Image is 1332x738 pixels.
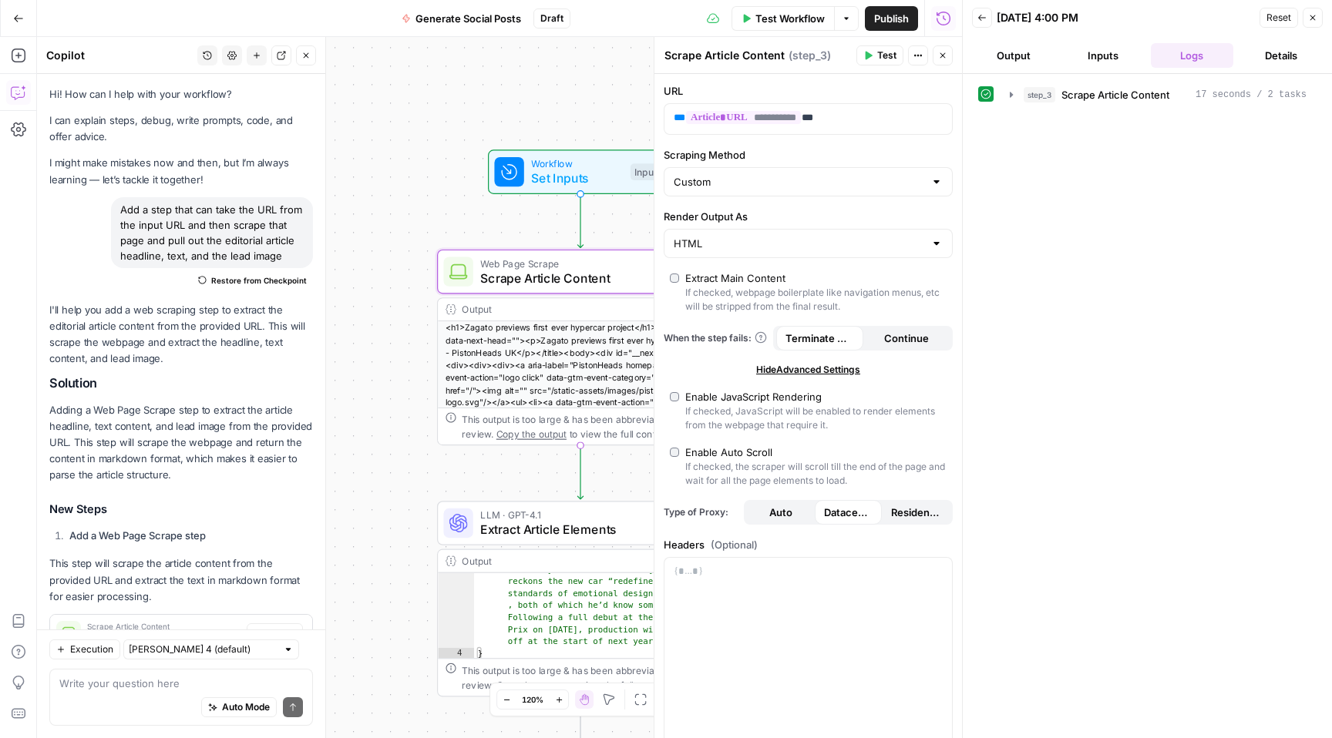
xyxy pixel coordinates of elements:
[462,663,715,692] div: This output is too large & has been abbreviated for review. to view the full content.
[711,537,758,552] span: (Optional)
[462,302,673,317] div: Output
[49,86,313,102] p: Hi! How can I help with your workflow?
[1196,88,1307,102] span: 17 seconds / 2 tasks
[664,331,767,345] a: When the step fails:
[69,529,206,542] strong: Add a Web Page Scrape step
[222,700,270,714] span: Auto Mode
[49,500,313,520] h3: New Steps
[1239,43,1323,68] button: Details
[972,43,1055,68] button: Output
[49,402,313,484] p: Adding a Web Page Scrape step to extract the article headline, text content, and lead image from ...
[496,428,567,438] span: Copy the output
[747,500,815,525] button: Auto
[522,693,543,706] span: 120%
[577,445,583,499] g: Edge from step_3 to step_4
[670,273,679,283] input: Extract Main ContentIf checked, webpage boilerplate like navigation menus, etc will be stripped f...
[480,256,673,270] span: Web Page Scrape
[664,83,953,99] label: URL
[863,326,950,351] button: Continue
[865,6,918,31] button: Publish
[769,505,792,520] span: Auto
[756,363,860,377] span: Hide Advanced Settings
[192,271,313,290] button: Restore from Checkpoint
[664,209,953,224] label: Render Output As
[1061,87,1169,102] span: Scrape Article Content
[670,448,679,457] input: Enable Auto ScrollIf checked, the scraper will scroll till the end of the page and wait for all t...
[1061,43,1145,68] button: Inputs
[46,48,193,63] div: Copilot
[49,155,313,187] p: I might make mistakes now and then, but I’m always learning — let’s tackle it together!
[462,554,673,569] div: Output
[437,149,724,194] div: WorkflowSet InputsInputs
[480,508,671,522] span: LLM · GPT-4.1
[877,49,896,62] span: Test
[685,389,822,404] div: Enable JavaScript Rendering
[670,392,679,401] input: Enable JavaScript RenderingIf checked, JavaScript will be enabled to render elements from the web...
[755,11,825,26] span: Test Workflow
[664,147,953,163] label: Scraping Method
[785,330,854,346] span: Terminate Workflow
[201,697,277,717] button: Auto Mode
[685,270,785,286] div: Extract Main Content
[531,156,623,171] span: Workflow
[789,48,831,63] span: ( step_3 )
[856,45,903,65] button: Test
[111,197,313,268] div: Add a step that can take the URL from the input URL and then scrape that page and pull out the ed...
[674,174,924,190] input: Custom
[540,12,563,25] span: Draft
[438,648,474,660] div: 4
[415,11,521,26] span: Generate Social Posts
[70,642,113,656] span: Execution
[480,520,671,538] span: Extract Article Elements
[437,250,724,445] div: Web Page ScrapeScrape Article ContentStep 3Output<h1>Zagato previews first ever hypercar project<...
[884,330,929,346] span: Continue
[480,269,673,287] span: Scrape Article Content
[664,505,738,519] span: Type of Proxy:
[49,555,313,604] p: This step will scrape the article content from the provided URL and extract the text in markdown ...
[685,444,772,460] div: Enable Auto Scroll
[462,411,715,441] div: This output is too large & has been abbreviated for review. to view the full content.
[1151,43,1234,68] button: Logs
[882,500,950,525] button: Residential
[732,6,834,31] button: Test Workflow
[1001,82,1316,107] button: 17 seconds / 2 tasks
[1266,11,1291,25] span: Reset
[664,48,785,63] textarea: Scrape Article Content
[824,505,873,520] span: Datacenter
[874,11,909,26] span: Publish
[496,679,567,690] span: Copy the output
[674,236,924,251] input: HTML
[267,626,296,640] span: Added
[211,274,307,287] span: Restore from Checkpoint
[1024,87,1055,102] span: step_3
[87,622,240,630] span: Scrape Article Content
[49,639,120,659] button: Execution
[392,6,530,31] button: Generate Social Posts
[49,112,313,145] p: I can explain steps, debug, write prompts, code, and offer advice.
[531,169,623,187] span: Set Inputs
[247,623,303,643] button: Added
[664,537,953,552] label: Headers
[49,376,313,391] h2: Solution
[631,163,664,180] div: Inputs
[129,642,277,657] input: Claude Sonnet 4 (default)
[685,286,947,314] div: If checked, webpage boilerplate like navigation menus, etc will be stripped from the final result.
[437,501,724,696] div: LLM · GPT-4.1Extract Article ElementsStep 4Output heaven by the sounds of it. [PERSON_NAME] recko...
[685,404,947,432] div: If checked, JavaScript will be enabled to render elements from the webpage that require it.
[49,302,313,367] p: I'll help you add a web scraping step to extract the editorial article content from the provided ...
[685,460,947,488] div: If checked, the scraper will scroll till the end of the page and wait for all the page elements t...
[891,505,940,520] span: Residential
[577,194,583,248] g: Edge from start to step_3
[1260,8,1298,28] button: Reset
